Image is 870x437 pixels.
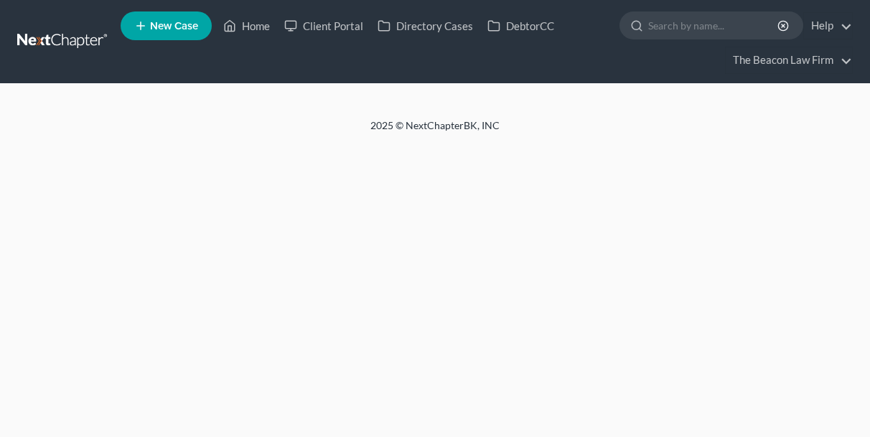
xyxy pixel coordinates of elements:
[150,21,198,32] span: New Case
[216,13,277,39] a: Home
[277,13,370,39] a: Client Portal
[804,13,852,39] a: Help
[726,47,852,73] a: The Beacon Law Firm
[480,13,561,39] a: DebtorCC
[370,13,480,39] a: Directory Cases
[648,12,780,39] input: Search by name...
[26,118,844,144] div: 2025 © NextChapterBK, INC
